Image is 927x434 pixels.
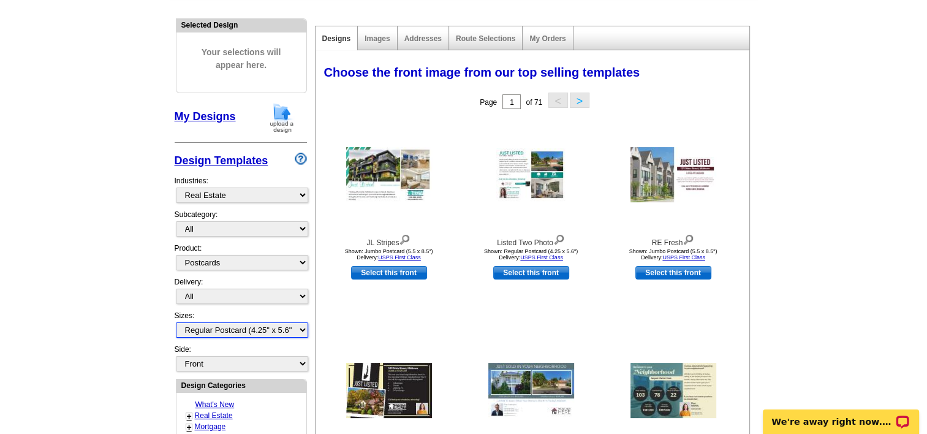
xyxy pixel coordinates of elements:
img: JL Arrow [346,363,432,418]
div: Side: [175,344,307,373]
img: view design details [399,232,411,245]
div: Selected Design [176,19,306,31]
a: Designs [322,34,351,43]
a: What's New [195,400,235,409]
a: USPS First Class [662,254,705,261]
a: Design Templates [175,154,268,167]
div: Product: [175,243,307,276]
a: use this design [351,266,427,280]
a: Real Estate [195,411,233,420]
div: Shown: Regular Postcard (4.25 x 5.6") Delivery: [464,248,599,261]
span: Page [480,98,497,107]
img: Just Sold - 2 Property [488,363,574,418]
a: Addresses [404,34,442,43]
div: Design Categories [176,379,306,391]
div: Subcategory: [175,209,307,243]
a: use this design [493,266,569,280]
a: Route Selections [456,34,515,43]
div: JL Stripes [322,232,456,248]
div: Delivery: [175,276,307,310]
div: Industries: [175,169,307,209]
span: of 71 [526,98,542,107]
button: > [570,93,589,108]
img: design-wizard-help-icon.png [295,153,307,165]
img: Neighborhood Latest [630,363,716,418]
a: use this design [635,266,711,280]
img: Listed Two Photo [496,148,566,201]
div: Shown: Jumbo Postcard (5.5 x 8.5") Delivery: [606,248,741,261]
img: JL Stripes [346,147,432,202]
iframe: LiveChat chat widget [755,395,927,434]
a: Images [365,34,390,43]
img: view design details [683,232,694,245]
a: My Orders [529,34,566,43]
div: Listed Two Photo [464,232,599,248]
a: + [187,422,192,432]
a: USPS First Class [378,254,421,261]
a: Mortgage [195,422,226,431]
a: My Designs [175,110,236,123]
div: Shown: Jumbo Postcard (5.5 x 8.5") Delivery: [322,248,456,261]
div: Sizes: [175,310,307,344]
button: < [548,93,568,108]
span: Your selections will appear here. [186,34,297,84]
a: + [187,411,192,421]
span: Choose the front image from our top selling templates [324,66,640,79]
img: RE Fresh [630,147,716,202]
img: upload-design [266,102,298,134]
a: USPS First Class [520,254,563,261]
img: view design details [553,232,565,245]
div: RE Fresh [606,232,741,248]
